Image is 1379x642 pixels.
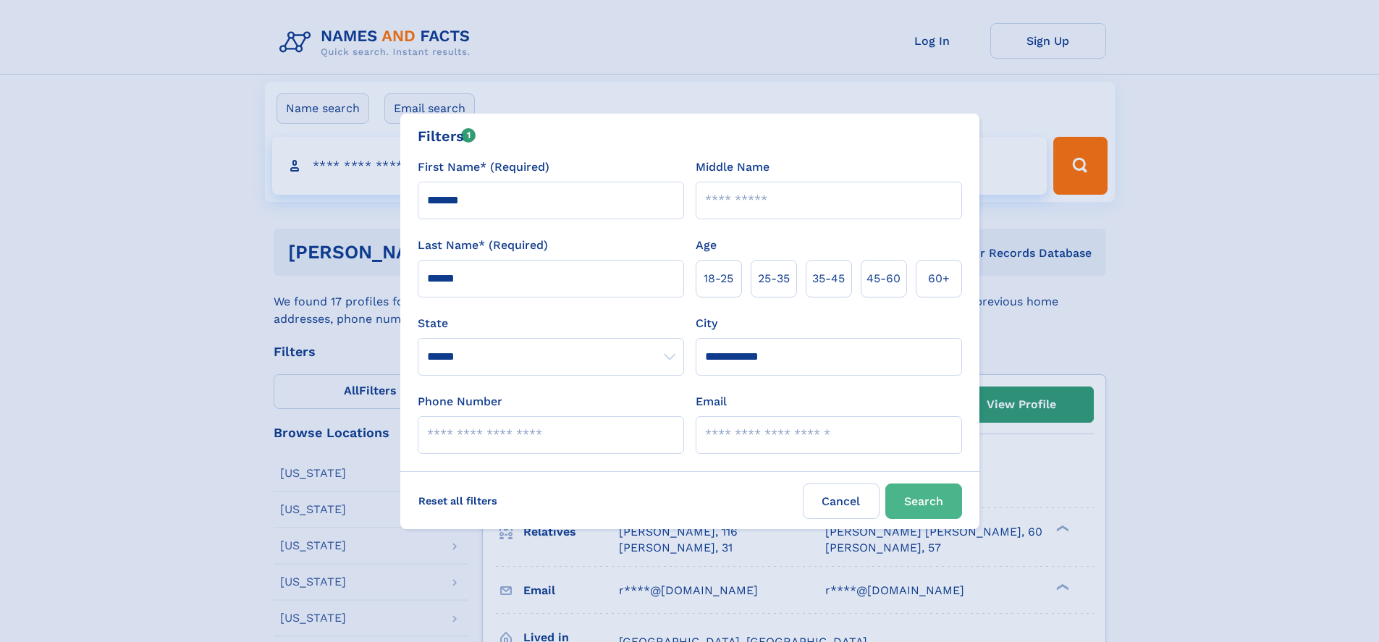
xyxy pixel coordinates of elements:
[812,270,845,287] span: 35‑45
[409,483,507,518] label: Reset all filters
[696,237,717,254] label: Age
[696,393,727,410] label: Email
[704,270,733,287] span: 18‑25
[418,315,684,332] label: State
[418,237,548,254] label: Last Name* (Required)
[928,270,950,287] span: 60+
[418,159,549,176] label: First Name* (Required)
[758,270,790,287] span: 25‑35
[866,270,901,287] span: 45‑60
[418,393,502,410] label: Phone Number
[885,483,962,519] button: Search
[803,483,880,519] label: Cancel
[696,315,717,332] label: City
[418,125,476,147] div: Filters
[696,159,769,176] label: Middle Name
